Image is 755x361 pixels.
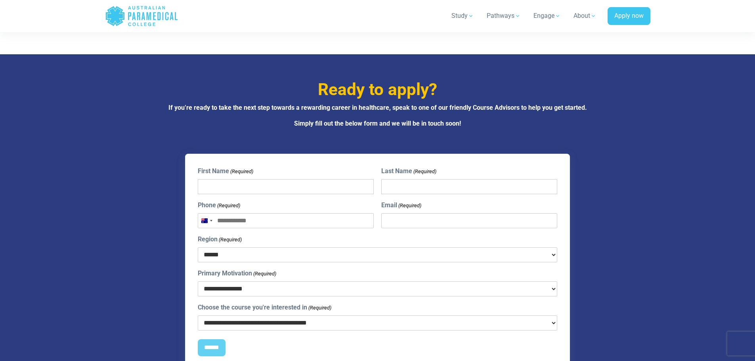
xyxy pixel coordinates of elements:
label: Email [381,201,421,210]
label: Last Name [381,166,436,176]
label: Region [198,235,242,244]
button: Selected country [198,214,215,228]
span: (Required) [217,202,241,210]
a: Apply now [608,7,650,25]
span: (Required) [413,168,436,176]
a: About [569,5,601,27]
strong: Simply fill out the below form and we will be in touch soon! [294,120,461,127]
a: Study [447,5,479,27]
h3: Ready to apply? [146,80,610,100]
span: (Required) [253,270,277,278]
span: (Required) [398,202,421,210]
span: (Required) [218,236,242,244]
span: (Required) [230,168,254,176]
a: Pathways [482,5,526,27]
label: Phone [198,201,240,210]
a: Engage [529,5,566,27]
label: First Name [198,166,253,176]
strong: If you’re ready to take the next step towards a rewarding career in healthcare, speak to one of o... [168,104,587,111]
label: Primary Motivation [198,269,276,278]
label: Choose the course you're interested in [198,303,331,312]
a: Australian Paramedical College [105,3,178,29]
span: (Required) [308,304,332,312]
